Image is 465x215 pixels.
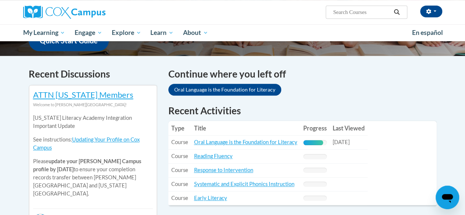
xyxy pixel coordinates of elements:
a: ATTN [US_STATE] Members [33,90,133,100]
b: update your [PERSON_NAME] Campus profile by [DATE] [33,158,141,172]
a: Early Literacy [194,195,227,201]
div: Welcome to [PERSON_NAME][GEOGRAPHIC_DATA]! [33,101,153,109]
a: My Learning [18,24,70,41]
p: See instructions: [33,136,153,152]
span: Course [171,153,188,159]
span: Engage [75,28,102,37]
span: Course [171,195,188,201]
th: Title [191,121,300,136]
span: About [183,28,208,37]
p: [US_STATE] Literacy Academy Integration Important Update [33,114,153,130]
div: Main menu [18,24,448,41]
a: Updating Your Profile on Cox Campus [33,136,140,151]
a: Response to Intervention [194,167,253,173]
h4: Continue where you left off [168,67,437,81]
a: Cox Campus [23,6,155,19]
span: Course [171,139,188,145]
th: Progress [300,121,330,136]
a: Oral Language is the Foundation for Literacy [194,139,297,145]
th: Last Viewed [330,121,368,136]
input: Search Courses [332,8,391,17]
button: Account Settings [420,6,442,17]
span: Learn [150,28,174,37]
button: Search [391,8,402,17]
iframe: Button to launch messaging window [436,186,459,209]
th: Type [168,121,191,136]
a: Reading Fluency [194,153,233,159]
span: My Learning [23,28,65,37]
h4: Recent Discussions [29,67,157,81]
a: Oral Language is the Foundation for Literacy [168,84,281,96]
div: Progress, % [303,140,323,145]
a: Engage [70,24,107,41]
span: [DATE] [333,139,350,145]
img: Cox Campus [23,6,105,19]
span: En español [412,29,443,36]
a: Explore [107,24,146,41]
h1: Recent Activities [168,104,437,117]
a: About [178,24,213,41]
span: Course [171,181,188,187]
a: En español [407,25,448,40]
div: Please to ensure your completion records transfer between [PERSON_NAME][GEOGRAPHIC_DATA] and [US_... [33,109,153,203]
span: Explore [112,28,141,37]
a: Systematic and Explicit Phonics Instruction [194,181,294,187]
a: Learn [146,24,178,41]
span: Course [171,167,188,173]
